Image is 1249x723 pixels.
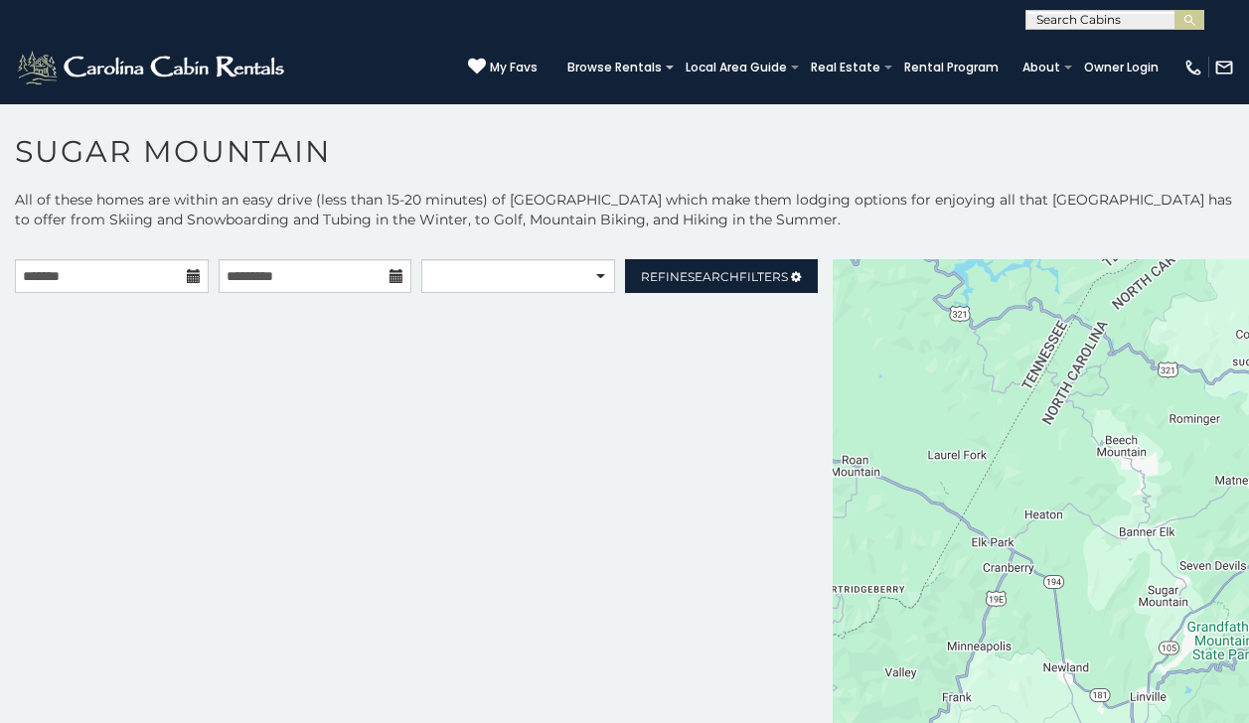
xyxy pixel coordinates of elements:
[1013,54,1070,81] a: About
[625,259,819,293] a: RefineSearchFilters
[1183,58,1203,77] img: phone-regular-white.png
[1074,54,1169,81] a: Owner Login
[557,54,672,81] a: Browse Rentals
[676,54,797,81] a: Local Area Guide
[641,269,788,284] span: Refine Filters
[801,54,890,81] a: Real Estate
[490,59,538,76] span: My Favs
[468,58,538,77] a: My Favs
[1214,58,1234,77] img: mail-regular-white.png
[688,269,739,284] span: Search
[894,54,1009,81] a: Rental Program
[15,48,290,87] img: White-1-2.png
